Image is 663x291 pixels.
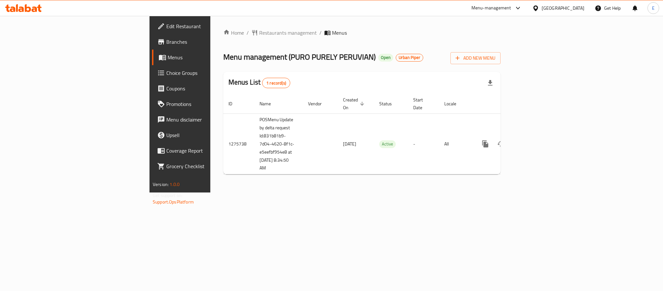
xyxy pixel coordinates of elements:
span: Name [260,100,279,108]
span: [DATE] [343,140,356,148]
a: Edit Restaurant [152,18,260,34]
a: Promotions [152,96,260,112]
a: Restaurants management [251,29,317,37]
span: Status [379,100,400,108]
button: Change Status [493,136,509,152]
th: Actions [472,94,545,114]
span: Locale [444,100,465,108]
a: Support.OpsPlatform [153,198,194,206]
button: more [478,136,493,152]
span: Vendor [308,100,330,108]
a: Menu disclaimer [152,112,260,127]
span: 1 record(s) [262,80,290,86]
span: Upsell [166,131,255,139]
span: 1.0.0 [170,180,180,189]
span: Branches [166,38,255,46]
div: [GEOGRAPHIC_DATA] [542,5,584,12]
div: Open [378,54,393,62]
td: POSMenu Update by delta request Id:831b81b9-7d04-4620-8f1c-e5eefbf954e8 at [DATE] 8:34:50 AM [254,113,303,174]
a: Menus [152,50,260,65]
h2: Menus List [228,77,290,88]
nav: breadcrumb [223,29,501,37]
span: Grocery Checklist [166,162,255,170]
div: Menu-management [471,4,511,12]
a: Coupons [152,81,260,96]
span: Choice Groups [166,69,255,77]
span: Promotions [166,100,255,108]
span: Add New Menu [456,54,495,62]
span: Version: [153,180,169,189]
span: Open [378,55,393,60]
td: All [439,113,472,174]
span: Menu disclaimer [166,116,255,123]
a: Upsell [152,127,260,143]
div: Total records count [262,78,290,88]
div: Export file [482,75,498,91]
span: Created On [343,96,366,111]
span: Menus [332,29,347,37]
button: Add New Menu [450,52,501,64]
span: Get support on: [153,191,182,200]
span: Edit Restaurant [166,22,255,30]
a: Choice Groups [152,65,260,81]
a: Coverage Report [152,143,260,158]
td: - [408,113,439,174]
span: Menus [168,53,255,61]
span: Start Date [413,96,431,111]
span: Restaurants management [259,29,317,37]
span: Coverage Report [166,147,255,155]
table: enhanced table [223,94,545,175]
span: Menu management ( PURO PURELY PERUVIAN ) [223,50,376,64]
li: / [319,29,322,37]
span: Active [379,140,396,148]
span: E [652,5,655,12]
span: ID [228,100,241,108]
span: Coupons [166,85,255,92]
span: Urban Piper [396,55,423,60]
a: Branches [152,34,260,50]
a: Grocery Checklist [152,158,260,174]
